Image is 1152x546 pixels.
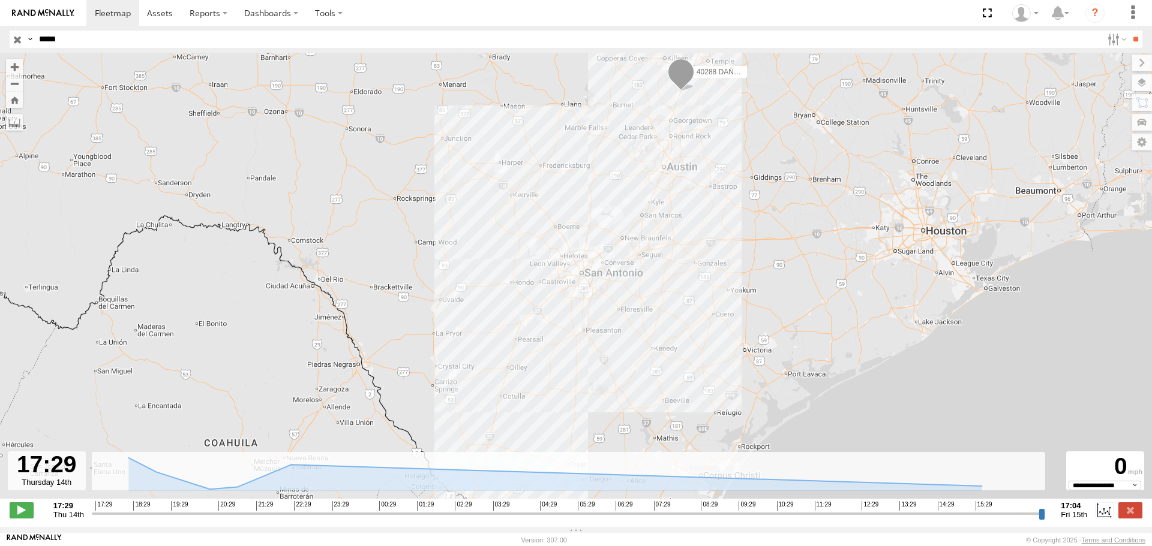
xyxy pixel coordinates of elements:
[1026,536,1145,544] div: © Copyright 2025 -
[739,501,755,511] span: 09:29
[521,536,567,544] div: Version: 307.00
[6,92,23,108] button: Zoom Home
[256,501,273,511] span: 21:29
[294,501,311,511] span: 22:29
[976,501,992,511] span: 15:29
[1103,31,1129,48] label: Search Filter Options
[171,501,188,511] span: 19:29
[777,501,794,511] span: 10:29
[10,502,34,518] label: Play/Stop
[12,9,74,17] img: rand-logo.svg
[1085,4,1105,23] i: ?
[1061,501,1087,510] strong: 17:04
[1068,453,1142,481] div: 0
[938,501,955,511] span: 14:29
[332,501,349,511] span: 23:29
[7,534,62,546] a: Visit our Website
[578,501,595,511] span: 05:29
[1008,4,1043,22] div: Caseta Laredo TX
[1082,536,1145,544] a: Terms and Conditions
[697,67,749,76] span: 40288 DAÑADO
[6,75,23,92] button: Zoom out
[493,501,510,511] span: 03:29
[701,501,718,511] span: 08:29
[1132,134,1152,150] label: Map Settings
[6,59,23,75] button: Zoom in
[53,501,84,510] strong: 17:29
[815,501,832,511] span: 11:29
[654,501,671,511] span: 07:29
[133,501,150,511] span: 18:29
[540,501,557,511] span: 04:29
[1118,502,1142,518] label: Close
[53,510,84,519] span: Thu 14th Aug 2025
[95,501,112,511] span: 17:29
[218,501,235,511] span: 20:29
[25,31,35,48] label: Search Query
[1061,510,1087,519] span: Fri 15th Aug 2025
[6,114,23,131] label: Measure
[862,501,878,511] span: 12:29
[899,501,916,511] span: 13:29
[417,501,434,511] span: 01:29
[379,501,396,511] span: 00:29
[455,501,472,511] span: 02:29
[616,501,632,511] span: 06:29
